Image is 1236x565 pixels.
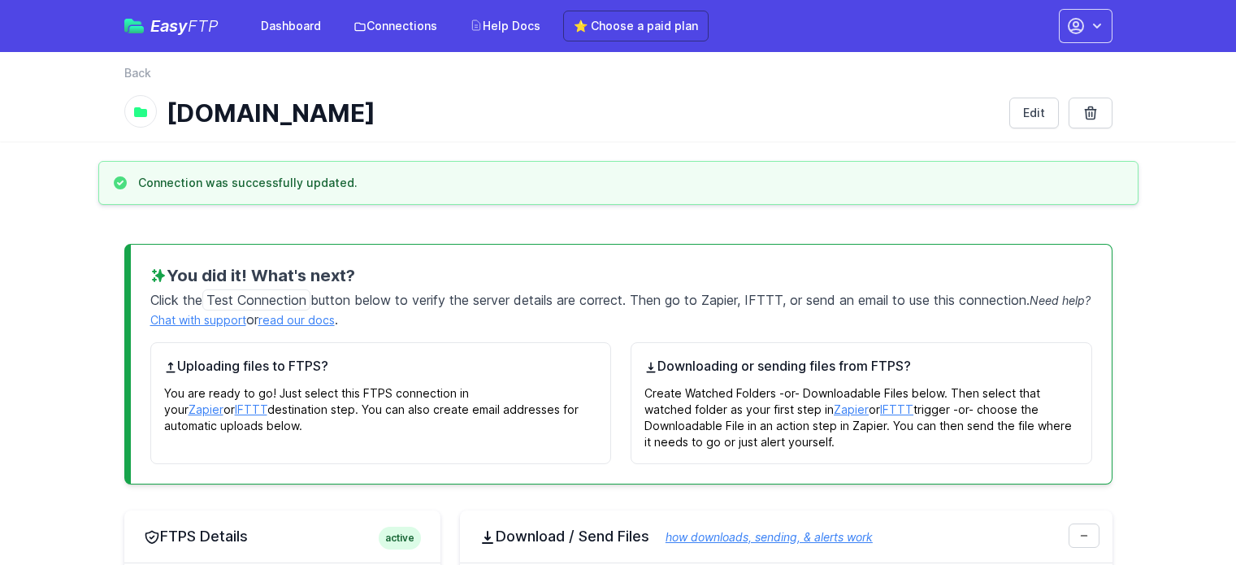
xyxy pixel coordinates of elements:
[379,527,421,550] span: active
[880,402,913,416] a: IFTTT
[834,402,869,416] a: Zapier
[188,16,219,36] span: FTP
[1155,484,1216,545] iframe: Drift Widget Chat Controller
[649,530,873,544] a: how downloads, sending, & alerts work
[164,376,598,434] p: You are ready to go! Just select this FTPS connection in your or destination step. You can also c...
[150,287,1092,329] p: Click the button below to verify the server details are correct. Then go to Zapier, IFTTT, or sen...
[138,175,358,191] h3: Connection was successfully updated.
[644,356,1078,376] h4: Downloading or sending files from FTPS?
[124,18,219,34] a: EasyFTP
[150,18,219,34] span: Easy
[202,289,310,311] span: Test Connection
[460,11,550,41] a: Help Docs
[150,313,246,327] a: Chat with support
[1030,293,1091,307] span: Need help?
[124,19,144,33] img: easyftp_logo.png
[644,376,1078,450] p: Create Watched Folders -or- Downloadable Files below. Then select that watched folder as your fir...
[167,98,996,128] h1: [DOMAIN_NAME]
[258,313,335,327] a: read our docs
[189,402,223,416] a: Zapier
[235,402,267,416] a: IFTTT
[124,65,1112,91] nav: Breadcrumb
[150,264,1092,287] h3: You did it! What's next?
[164,356,598,376] h4: Uploading files to FTPS?
[124,65,151,81] a: Back
[479,527,1093,546] h2: Download / Send Files
[1009,98,1059,128] a: Edit
[144,527,421,546] h2: FTPS Details
[563,11,709,41] a: ⭐ Choose a paid plan
[251,11,331,41] a: Dashboard
[344,11,447,41] a: Connections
